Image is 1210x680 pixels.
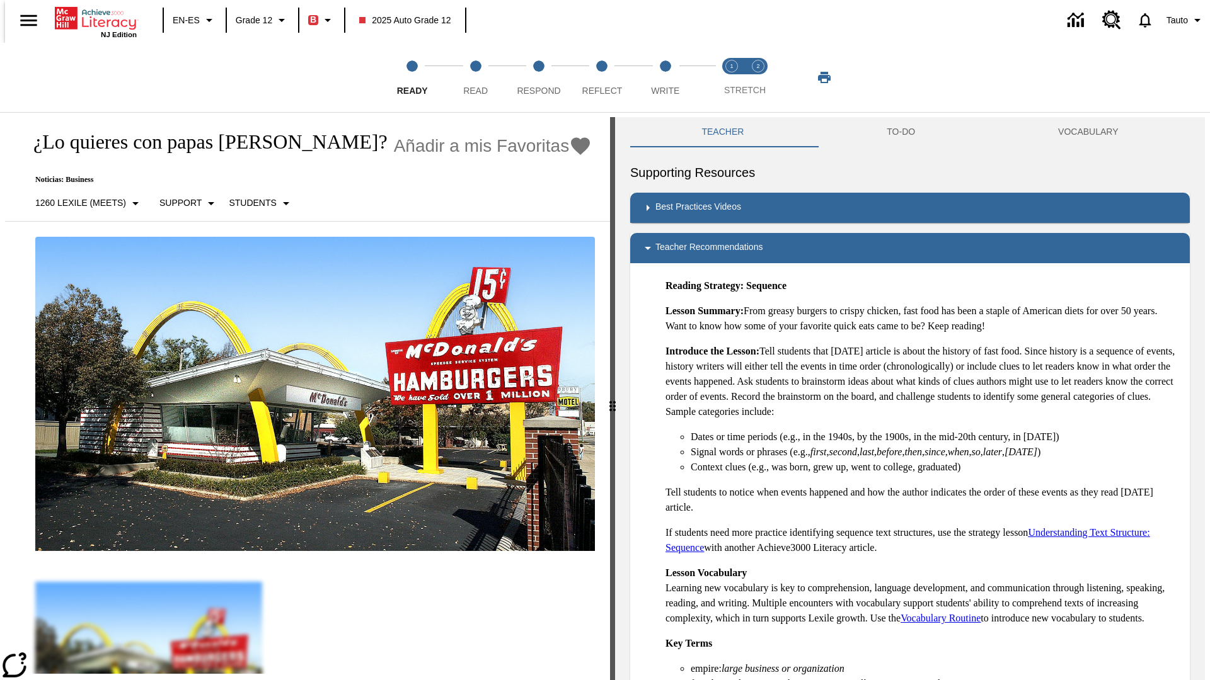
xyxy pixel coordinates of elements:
[303,9,340,31] button: Boost El color de la clase es rojo. Cambiar el color de la clase.
[651,86,679,96] span: Write
[877,446,902,457] em: before
[565,43,638,112] button: Reflect step 4 of 5
[630,233,1190,263] div: Teacher Recommendations
[168,9,222,31] button: Language: EN-ES, Selecciona un idioma
[665,638,712,649] strong: Key Terms
[860,446,874,457] em: last
[394,136,570,156] span: Añadir a mis Favoritas
[691,445,1180,460] li: Signal words or phrases (e.g., , , , , , , , , , )
[746,280,786,291] strong: Sequence
[691,429,1180,445] li: Dates or time periods (e.g., in the 1940s, by the 1900s, in the mid-20th century, in [DATE])
[665,525,1180,555] p: If students need more practice identifying sequence text structures, use the strategy lesson with...
[665,346,759,356] strong: Introduce the Lesson:
[5,117,610,674] div: reading
[397,86,428,96] span: Ready
[35,196,126,210] p: 1260 Lexile (Meets)
[630,117,1190,147] div: Instructional Panel Tabs
[173,14,200,27] span: EN-ES
[236,14,272,27] span: Grade 12
[1095,3,1129,37] a: Centro de recursos, Se abrirá en una pestaña nueva.
[804,66,844,89] button: Imprimir
[502,43,575,112] button: Respond step 3 of 5
[630,162,1190,183] h6: Supporting Resources
[1129,4,1161,37] a: Notificaciones
[463,86,488,96] span: Read
[310,12,316,28] span: B
[159,196,202,210] p: Support
[20,175,592,184] p: Noticias: Business
[615,117,1205,680] div: activity
[394,135,592,157] button: Añadir a mis Favoritas - ¿Lo quieres con papas fritas?
[20,130,388,154] h1: ¿Lo quieres con papas [PERSON_NAME]?
[756,63,759,69] text: 2
[713,43,750,112] button: Stretch Read step 1 of 2
[829,446,857,457] em: second
[901,613,981,623] a: Vocabulary Routine
[610,117,615,680] div: Pulsa la tecla de intro o la barra espaciadora y luego presiona las flechas de derecha e izquierd...
[1161,9,1210,31] button: Perfil/Configuración
[30,192,148,215] button: Seleccione Lexile, 1260 Lexile (Meets)
[665,565,1180,626] p: Learning new vocabulary is key to comprehension, language development, and communication through ...
[665,303,1180,334] p: From greasy burgers to crispy chicken, fast food has been a staple of American diets for over 50 ...
[517,86,560,96] span: Respond
[629,43,702,112] button: Write step 5 of 5
[665,280,744,291] strong: Reading Strategy:
[582,86,623,96] span: Reflect
[101,31,137,38] span: NJ Edition
[359,14,451,27] span: 2025 Auto Grade 12
[630,193,1190,223] div: Best Practices Videos
[229,196,276,210] p: Students
[987,117,1190,147] button: VOCABULARY
[630,117,815,147] button: Teacher
[655,200,741,215] p: Best Practices Videos
[665,344,1180,419] p: Tell students that [DATE] article is about the history of fast food. Since history is a sequence ...
[925,446,945,457] em: since
[376,43,449,112] button: Ready step 1 of 5
[439,43,512,112] button: Read step 2 of 5
[154,192,224,215] button: Tipo de apoyo, Support
[10,2,47,39] button: Abrir el menú lateral
[231,9,294,31] button: Grado: Grade 12, Elige un grado
[691,661,1180,676] li: empire:
[972,446,981,457] em: so
[665,527,1150,553] a: Understanding Text Structure: Sequence
[1167,14,1188,27] span: Tauto
[691,460,1180,475] li: Context clues (e.g., was born, grew up, went to college, graduated)
[35,237,595,552] img: One of the first McDonald's stores, with the iconic red sign and golden arches.
[665,567,747,578] strong: Lesson Vocabulary
[665,485,1180,515] p: Tell students to notice when events happened and how the author indicates the order of these even...
[730,63,733,69] text: 1
[665,305,744,316] strong: Lesson Summary:
[1060,3,1095,38] a: Centro de información
[724,85,766,95] span: STRETCH
[815,117,987,147] button: TO-DO
[1005,446,1037,457] em: [DATE]
[983,446,1002,457] em: later
[740,43,776,112] button: Stretch Respond step 2 of 2
[55,4,137,38] div: Portada
[224,192,298,215] button: Seleccionar estudiante
[655,241,763,256] p: Teacher Recommendations
[904,446,922,457] em: then
[810,446,827,457] em: first
[948,446,969,457] em: when
[722,663,844,674] em: large business or organization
